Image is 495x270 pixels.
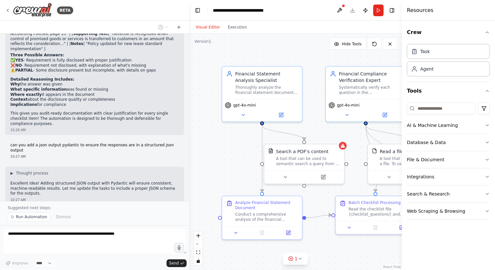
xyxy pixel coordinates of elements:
[10,77,74,82] strong: Detailed Reasoning Includes:
[380,148,426,155] div: Read a file's content
[283,253,308,265] button: 1
[3,259,31,267] button: Improve
[10,197,179,202] div: 10:27 AM
[277,229,299,237] button: Open in side panel
[194,231,202,240] button: zoom in
[325,66,406,122] div: Financial Compliance Verification ExpertSystematically verify each question in the {checklist_que...
[155,23,171,31] button: Switch to previous chat
[10,111,179,126] p: This gives you audit-ready documentation with clear justification for every single checklist item...
[263,111,299,119] button: Open in side panel
[10,154,179,159] div: 10:27 AM
[15,63,22,68] strong: NO
[259,125,265,192] g: Edge from b58b7905-d2b0-43c4-8cfc-738cf7f37e87 to 15020981-f83a-4668-bbd0-65e560db3498
[10,97,179,102] li: about the disclosure quality or completeness
[10,143,179,153] p: can you add a json output pydantic to ensure the responses are in a structured json output
[306,212,331,221] g: Edge from 15020981-f83a-4668-bbd0-65e560db3498 to f6b9adda-c687-4d6b-ac61-cf831c91492c
[407,151,490,168] button: File & Document
[192,23,224,31] button: Visual Editor
[194,257,202,265] button: toggle interactivity
[407,117,490,134] button: AI & Machine Learning
[222,66,303,122] div: Financial Statement Analysis SpecialistThoroughly analyze the financial statement document {docum...
[407,23,490,41] button: Crew
[390,224,413,231] button: Open in side panel
[407,6,433,14] h4: Resources
[8,205,181,210] p: Suggested next steps:
[53,212,74,221] button: Dismiss
[366,111,403,119] button: Open in side panel
[362,224,389,231] button: No output available
[12,261,28,266] span: Improve
[276,148,328,155] div: Search a PDF's content
[73,31,108,36] strong: Supporting Text
[10,128,179,132] div: 10:26 AM
[10,92,42,97] strong: Where exactly
[16,214,47,219] span: Run Automation
[372,148,377,153] img: FileReadTool
[349,207,411,217] div: Read the checklist file {checklist_questions} and divide it into optimal batches of 100-150 quest...
[420,66,433,72] div: Agent
[10,87,67,92] strong: What specific information
[407,41,490,82] div: Crew
[167,259,187,267] button: Send
[420,48,430,55] div: Task
[194,248,202,257] button: fit view
[174,243,184,253] button: Click to speak your automation idea
[407,100,490,225] div: Tools
[224,23,251,31] button: Execution
[174,23,184,31] button: Start a new chat
[194,240,202,248] button: zoom out
[330,39,365,49] button: Hide Tools
[235,85,298,95] div: Thoroughly analyze the financial statement document {document_path} to extract all financial disc...
[194,39,211,44] div: Version 1
[10,63,179,68] li: ❌ - Requirement not disclosed, with explanation of what's missing
[363,125,411,140] g: Edge from 9b88286b-4a6f-47dc-8b41-ebefc4ba723c to 6d9b81a9-32aa-4767-b63b-d001106400fe
[339,71,402,84] div: Financial Compliance Verification Expert
[342,41,362,47] span: Hide Tools
[407,186,490,202] button: Search & Research
[407,82,490,100] button: Tools
[349,200,401,205] div: Batch Checklist Processing
[222,196,303,240] div: Analyze Financial Statement DocumentConduct a comprehensive analysis of the financial statement d...
[259,125,307,140] g: Edge from b58b7905-d2b0-43c4-8cfc-738cf7f37e87 to 49885771-0ec5-4556-a771-3b0b23772d01
[10,82,20,86] strong: Why
[10,87,179,92] li: was found or missing
[213,7,279,14] nav: breadcrumb
[407,203,490,219] button: Web Scraping & Browsing
[367,144,448,184] div: FileReadToolRead a file's contentA tool that reads the content of a file. To use this tool, provi...
[71,41,83,46] strong: Notes
[10,97,28,102] strong: Context
[383,265,401,269] a: React Flow attribution
[335,196,416,235] div: Batch Checklist ProcessingRead the checklist file {checklist_questions} and divide it into optima...
[380,156,444,166] div: A tool that reads the content of a file. To use this tool, provide a 'file_path' parameter with t...
[372,119,473,192] g: Edge from f941c383-a9ab-46d0-a45c-7d25ad0089ba to f6b9adda-c687-4d6b-ac61-cf831c91492c
[194,231,202,265] div: React Flow controls
[264,144,345,184] div: PDFSearchToolSearch a PDF's contentA tool that can be used to semantic search a query from a PDF'...
[10,171,48,176] button: ▶Thought process
[10,171,13,176] span: ▶
[235,212,298,222] div: Conduct a comprehensive analysis of the financial statement document at {document_path}. Extract ...
[10,102,37,107] strong: Implications
[235,71,298,84] div: Financial Statement Analysis Specialist
[363,125,492,250] g: Edge from 9b88286b-4a6f-47dc-8b41-ebefc4ba723c to 7d0e3fd7-bf89-4714-b1c0-94a822e38072
[407,134,490,151] button: Database & Data
[268,148,273,153] img: PDFSearchTool
[387,6,397,15] button: Hide right sidebar
[10,82,179,87] li: the answer was given
[57,6,73,14] div: BETA
[15,68,33,73] strong: PARTIAL
[337,103,360,108] span: gpt-4o-mini
[15,58,24,62] strong: YES
[248,229,276,237] button: No output available
[339,85,402,95] div: Systematically verify each question in the {checklist_questions} against the financial statement ...
[169,261,179,266] span: Send
[235,200,298,210] div: Analyze Financial Statement Document
[10,53,64,57] strong: Three Possible Answers:
[56,214,71,219] span: Dismiss
[295,255,298,262] span: 1
[13,3,52,17] img: Logo
[233,103,256,108] span: gpt-4o-mini
[10,92,179,97] li: it appears in the document
[8,212,50,221] button: Run Automation
[193,6,202,15] button: Hide left sidebar
[407,168,490,185] button: Integrations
